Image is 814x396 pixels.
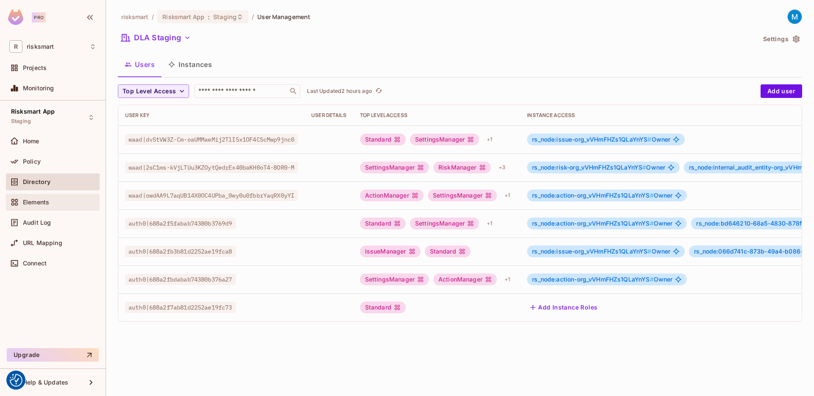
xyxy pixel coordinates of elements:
[118,31,194,45] button: DLA Staging
[374,86,384,96] button: refresh
[532,248,651,255] span: rs_node:issue-org_vVHmFHZs1QLaYnYS
[118,54,162,75] button: Users
[125,302,236,313] span: auth0|688a2f7ab81d2252ae19fc73
[23,178,50,185] span: Directory
[311,112,346,119] div: User Details
[125,190,298,201] span: waad|owdAA9L7aqUB14X0OC4UPba_0wy0u0fbbrYaqRX0yYI
[483,133,496,146] div: + 1
[532,136,670,143] span: Owner
[360,190,424,201] div: ActionManager
[152,13,154,21] li: /
[532,276,672,283] span: Owner
[650,192,654,199] span: #
[532,164,665,171] span: Owner
[125,246,236,257] span: auth0|688a2fb3b81d2252ae19fca8
[11,118,31,125] span: Staging
[162,13,204,21] span: Risksmart App
[360,134,406,145] div: Standard
[410,134,479,145] div: SettingsManager
[360,273,429,285] div: SettingsManager
[7,348,99,362] button: Upgrade
[501,273,513,286] div: + 1
[118,84,189,98] button: Top Level Access
[360,245,421,257] div: IssueManager
[23,158,41,165] span: Policy
[23,138,39,145] span: Home
[307,88,372,95] p: Last Updated 2 hours ago
[23,219,51,226] span: Audit Log
[10,374,22,387] img: Revisit consent button
[532,136,651,143] span: rs_node:issue-org_vVHmFHZs1QLaYnYS
[360,162,429,173] div: SettingsManager
[532,276,653,283] span: rs_node:action-org_vVHmFHZs1QLaYnYS
[32,12,46,22] div: Pro
[23,240,62,246] span: URL Mapping
[532,248,670,255] span: Owner
[642,164,646,171] span: #
[11,108,55,115] span: Risksmart App
[123,86,176,97] span: Top Level Access
[8,9,23,25] img: SReyMgAAAABJRU5ErkJggg==
[532,192,653,199] span: rs_node:action-org_vVHmFHZs1QLaYnYS
[213,13,237,21] span: Staging
[207,14,210,20] span: :
[372,86,384,96] span: Click to refresh data
[360,218,406,229] div: Standard
[252,13,254,21] li: /
[375,87,382,95] span: refresh
[257,13,310,21] span: User Management
[433,162,491,173] div: RiskManager
[125,274,236,285] span: auth0|688a2fbdabab74380b376a27
[360,301,406,313] div: Standard
[162,54,219,75] button: Instances
[9,40,22,53] span: R
[23,379,68,386] span: Help & Updates
[410,218,479,229] div: SettingsManager
[23,199,49,206] span: Elements
[532,220,653,227] span: rs_node:action-org_vVHmFHZs1QLaYnYS
[501,189,513,202] div: + 1
[788,10,802,24] img: Matt Rudd
[647,248,651,255] span: #
[532,164,646,171] span: rs_node:risk-org_vVHmFHZs1QLaYnYS
[425,245,471,257] div: Standard
[532,220,672,227] span: Owner
[433,273,497,285] div: ActionManager
[125,218,236,229] span: auth0|688a2f5fabab74380b3769d9
[650,220,654,227] span: #
[760,32,802,46] button: Settings
[10,374,22,387] button: Consent Preferences
[121,13,148,21] span: the active workspace
[125,112,298,119] div: User Key
[532,192,672,199] span: Owner
[650,276,654,283] span: #
[483,217,496,230] div: + 1
[125,162,298,173] span: waad|2sC1ms-kVjLTUu3KZOytQedrEx40baKH0oT4-8OR0-M
[761,84,802,98] button: Add user
[527,301,601,314] button: Add Instance Roles
[360,112,514,119] div: Top Level Access
[125,134,298,145] span: waad|dvStVW3Z-Cm-oaUMMaeMij2TlI5x1OF4CScMwp9jnc0
[23,260,47,267] span: Connect
[23,85,54,92] span: Monitoring
[27,43,54,50] span: Workspace: risksmart
[428,190,497,201] div: SettingsManager
[23,64,47,71] span: Projects
[495,161,509,174] div: + 3
[647,136,651,143] span: #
